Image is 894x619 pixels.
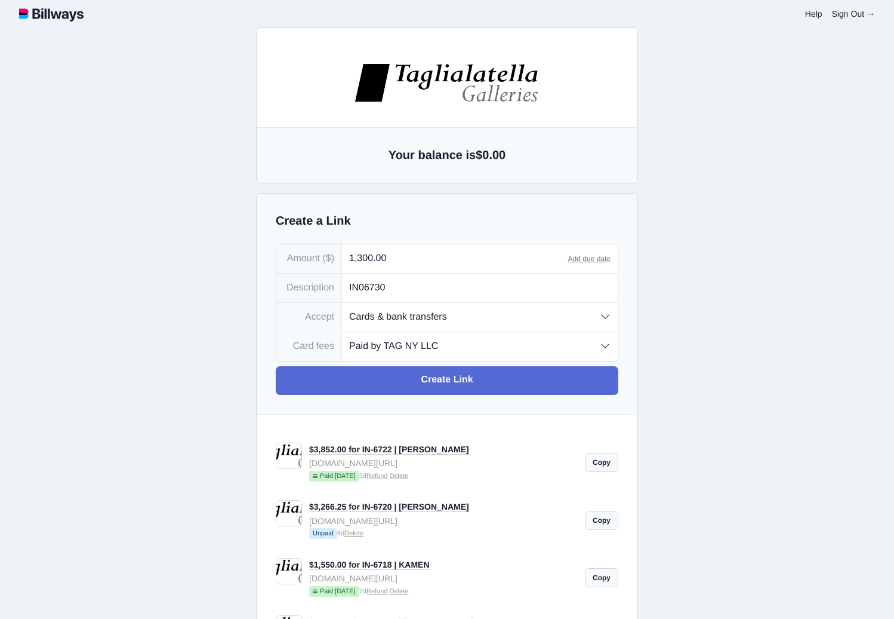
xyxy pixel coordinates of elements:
[309,514,578,528] div: [DOMAIN_NAME][URL]
[309,456,578,470] div: [DOMAIN_NAME][URL]
[309,471,359,482] span: Paid [DATE]
[805,9,822,19] a: Help
[276,303,342,332] div: Accept
[309,528,578,540] small: 6d
[19,6,84,22] img: logotype.svg
[300,247,382,275] a: Google Pay
[309,586,578,598] small: 7d
[366,588,387,595] a: Refund
[309,502,469,512] a: $3,266.25 for IN-6720 | [PERSON_NAME]
[344,530,363,537] a: Delete
[832,9,875,19] a: Sign Out
[342,244,568,273] input: 0.00
[390,588,409,595] a: Delete
[585,453,618,472] a: Copy
[309,572,578,585] div: [DOMAIN_NAME][URL]
[226,357,457,368] iframe: Secure card payment input frame
[309,560,430,570] a: $1,550.00 for IN-6718 | KAMEN
[383,247,464,275] a: Bank transfer
[307,436,376,446] img: powered-by-stripe.svg
[276,244,342,273] div: Amount ($)
[218,206,464,220] p: $3,852.00
[276,274,342,302] div: Description
[218,319,464,348] input: Email (for receipt)
[218,187,464,203] p: IN-6722 | [PERSON_NAME]
[390,473,409,480] a: Delete
[276,213,618,229] h2: Create a Link
[342,274,618,302] input: What is this payment for?
[309,586,359,597] span: Paid [DATE]
[276,332,342,361] div: Card fees
[218,391,464,419] button: Submit Payment
[309,445,469,455] a: $3,852.00 for IN-6722 | [PERSON_NAME]
[568,255,611,263] a: Add due date
[248,72,435,113] img: images%2Flogos%2FNHEjR4F79tOipA5cvDi8LzgAg5H3-logo.jpg
[353,62,541,103] img: images%2Flogos%2FNHEjR4F79tOipA5cvDi8LzgAg5H3-logo.jpg
[366,473,387,480] a: Refund
[276,147,618,164] h2: Your balance is
[476,149,505,162] span: $0.00
[218,290,464,318] input: Your name or business name
[218,132,464,161] small: [STREET_ADDRESS][US_STATE]
[585,568,618,587] a: Copy
[309,528,337,539] span: Unpaid
[309,471,578,483] small: 3d
[585,511,618,530] a: Copy
[276,366,618,395] a: Create Link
